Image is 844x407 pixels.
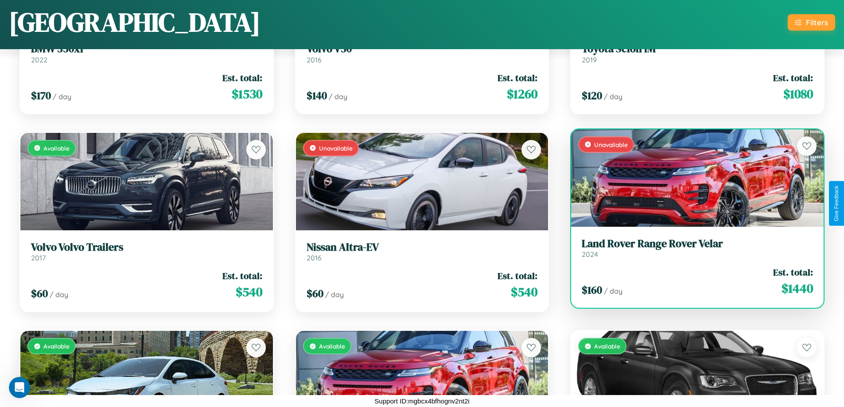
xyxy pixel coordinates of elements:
span: Unavailable [594,141,628,148]
span: 2024 [582,250,598,259]
span: 2016 [307,253,322,262]
span: Available [319,342,345,350]
span: / day [50,290,68,299]
span: $ 120 [582,88,602,103]
span: Est. total: [498,71,537,84]
span: $ 160 [582,283,602,297]
p: Support ID: mgbcx4bfhognv2nt2i [374,395,469,407]
h3: BMW 330xi [31,43,262,55]
span: Est. total: [222,269,262,282]
iframe: Intercom live chat [9,377,30,398]
h3: Nissan Altra-EV [307,241,538,254]
span: 2016 [307,55,322,64]
a: Volvo Volvo Trailers2017 [31,241,262,263]
span: $ 1440 [782,279,813,297]
span: 2022 [31,55,47,64]
span: 2017 [31,253,46,262]
span: / day [325,290,344,299]
span: Unavailable [319,144,353,152]
a: Nissan Altra-EV2016 [307,241,538,263]
a: Toyota Scion iM2019 [582,43,813,64]
span: $ 1080 [783,85,813,103]
span: $ 60 [307,286,323,301]
span: / day [53,92,71,101]
h3: Volvo V50 [307,43,538,55]
h3: Toyota Scion iM [582,43,813,55]
h1: [GEOGRAPHIC_DATA] [9,4,261,40]
h3: Volvo Volvo Trailers [31,241,262,254]
span: Available [43,342,70,350]
span: / day [604,287,622,295]
span: $ 540 [236,283,262,301]
span: Est. total: [222,71,262,84]
span: / day [604,92,622,101]
h3: Land Rover Range Rover Velar [582,237,813,250]
div: Give Feedback [833,186,840,221]
span: Est. total: [498,269,537,282]
a: Volvo V502016 [307,43,538,64]
span: $ 140 [307,88,327,103]
span: Est. total: [773,71,813,84]
span: $ 1260 [507,85,537,103]
span: $ 540 [511,283,537,301]
span: $ 170 [31,88,51,103]
div: Filters [806,18,828,27]
a: Land Rover Range Rover Velar2024 [582,237,813,259]
a: BMW 330xi2022 [31,43,262,64]
span: $ 1530 [232,85,262,103]
span: Available [43,144,70,152]
span: / day [329,92,347,101]
span: 2019 [582,55,597,64]
button: Filters [788,14,835,31]
span: $ 60 [31,286,48,301]
span: Available [594,342,620,350]
span: Est. total: [773,266,813,279]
